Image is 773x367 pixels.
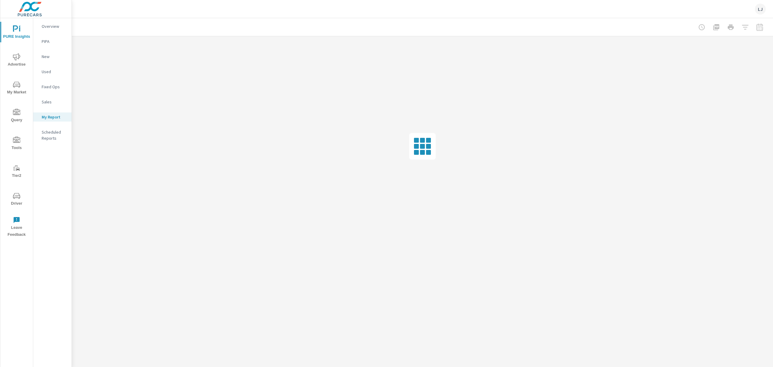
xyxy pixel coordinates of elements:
[2,81,31,96] span: My Market
[33,22,72,31] div: Overview
[42,114,67,120] p: My Report
[2,137,31,151] span: Tools
[2,25,31,40] span: PURE Insights
[2,53,31,68] span: Advertise
[2,216,31,238] span: Leave Feedback
[42,54,67,60] p: New
[2,164,31,179] span: Tier2
[42,69,67,75] p: Used
[33,67,72,76] div: Used
[33,97,72,106] div: Sales
[33,82,72,91] div: Fixed Ops
[42,84,67,90] p: Fixed Ops
[42,99,67,105] p: Sales
[42,129,67,141] p: Scheduled Reports
[33,128,72,143] div: Scheduled Reports
[2,192,31,207] span: Driver
[755,4,766,15] div: LJ
[33,52,72,61] div: New
[33,37,72,46] div: PIPA
[0,18,33,241] div: nav menu
[33,112,72,122] div: My Report
[2,109,31,124] span: Query
[42,23,67,29] p: Overview
[42,38,67,44] p: PIPA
